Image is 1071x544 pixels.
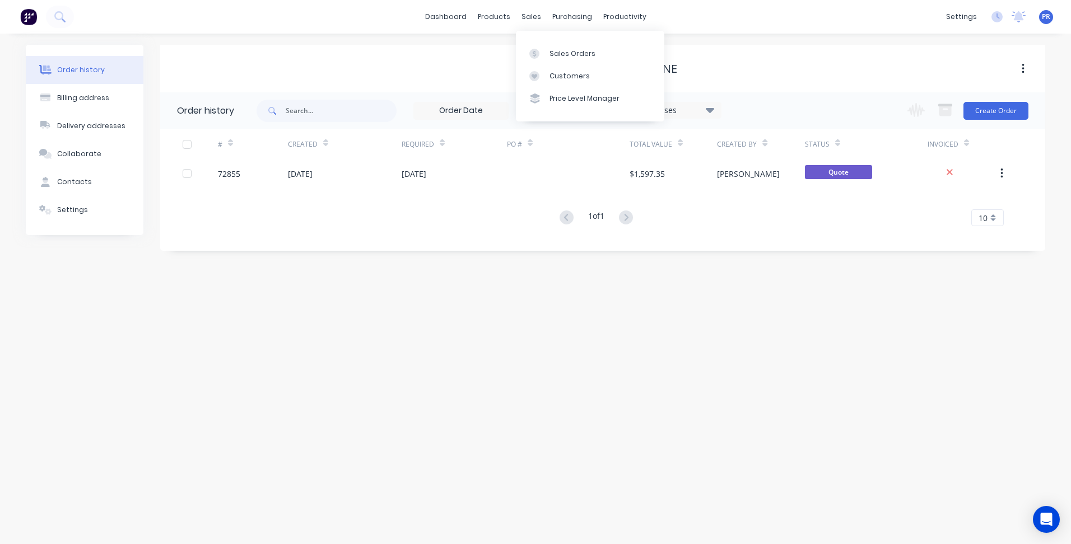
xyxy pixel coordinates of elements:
input: Order Date [414,102,508,119]
div: productivity [598,8,652,25]
div: PO # [507,139,522,149]
div: sales [516,8,547,25]
div: Created [288,129,402,160]
button: Delivery addresses [26,112,143,140]
div: Status [805,139,830,149]
button: Collaborate [26,140,143,168]
div: PO # [507,129,630,160]
div: settings [940,8,982,25]
div: 17 Statuses [627,104,721,116]
button: Settings [26,196,143,224]
div: Required [402,139,434,149]
span: 10 [979,212,988,224]
a: Price Level Manager [516,87,664,110]
img: Factory [20,8,37,25]
div: Invoiced [928,129,998,160]
div: [DATE] [288,168,313,180]
div: # [218,139,222,149]
div: Price Level Manager [550,93,620,104]
a: dashboard [420,8,472,25]
div: Created By [717,139,757,149]
div: 72855 [218,168,240,180]
button: Order history [26,56,143,84]
a: Sales Orders [516,42,664,64]
div: Order history [57,65,105,75]
div: [DATE] [402,168,426,180]
div: products [472,8,516,25]
div: Created By [717,129,804,160]
a: Customers [516,65,664,87]
div: 1 of 1 [588,210,604,226]
div: Total Value [630,129,717,160]
button: Create Order [963,102,1028,120]
button: Contacts [26,168,143,196]
div: Settings [57,205,88,215]
div: [PERSON_NAME] [717,168,780,180]
button: Billing address [26,84,143,112]
div: Contacts [57,177,92,187]
div: purchasing [547,8,598,25]
input: Search... [286,100,397,122]
div: Total Value [630,139,672,149]
div: Created [288,139,318,149]
div: Required [402,129,507,160]
div: Delivery addresses [57,121,125,131]
div: Sales Orders [550,49,595,59]
span: PR [1042,12,1050,22]
div: $1,597.35 [630,168,665,180]
div: # [218,129,288,160]
div: Status [805,129,928,160]
div: Order history [177,104,234,118]
div: Invoiced [928,139,958,149]
div: Customers [550,71,590,81]
div: Billing address [57,93,109,103]
div: Open Intercom Messenger [1033,506,1060,533]
span: Quote [805,165,872,179]
div: Collaborate [57,149,101,159]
